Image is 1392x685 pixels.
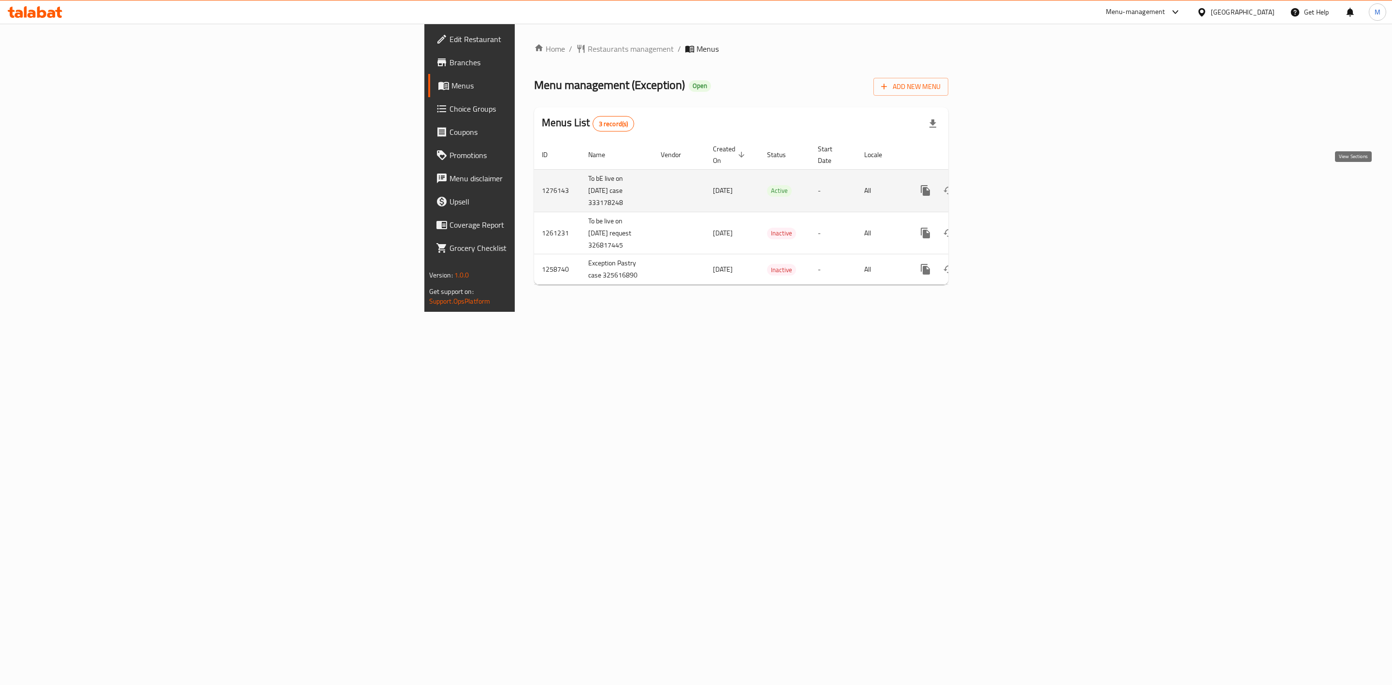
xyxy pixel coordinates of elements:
span: [DATE] [713,184,733,197]
span: Inactive [767,264,796,276]
a: Coupons [428,120,657,144]
a: Coverage Report [428,213,657,236]
div: [GEOGRAPHIC_DATA] [1211,7,1275,17]
span: Grocery Checklist [449,242,649,254]
a: Choice Groups [428,97,657,120]
a: Promotions [428,144,657,167]
span: Menu disclaimer [449,173,649,184]
span: Open [689,82,711,90]
span: Choice Groups [449,103,649,115]
button: Change Status [937,179,960,202]
span: Active [767,185,792,196]
span: Coupons [449,126,649,138]
div: Total records count [593,116,635,131]
span: [DATE] [713,227,733,239]
span: M [1375,7,1380,17]
span: ID [542,149,560,160]
div: Open [689,80,711,92]
span: Promotions [449,149,649,161]
h2: Menus List [542,116,634,131]
button: Change Status [937,258,960,281]
button: more [914,221,937,245]
td: - [810,169,856,212]
span: Created On [713,143,748,166]
div: Menu-management [1106,6,1165,18]
span: [DATE] [713,263,733,276]
span: Edit Restaurant [449,33,649,45]
span: Locale [864,149,895,160]
span: 3 record(s) [593,119,634,129]
nav: breadcrumb [534,43,948,55]
table: enhanced table [534,140,1015,285]
span: Start Date [818,143,845,166]
span: 1.0.0 [454,269,469,281]
td: - [810,212,856,254]
button: more [914,258,937,281]
td: - [810,254,856,285]
a: Menu disclaimer [428,167,657,190]
span: Branches [449,57,649,68]
span: Version: [429,269,453,281]
button: Add New Menu [873,78,948,96]
span: Coverage Report [449,219,649,231]
td: All [856,169,906,212]
a: Edit Restaurant [428,28,657,51]
button: Change Status [937,221,960,245]
a: Support.OpsPlatform [429,295,491,307]
span: Upsell [449,196,649,207]
div: Active [767,185,792,197]
a: Menus [428,74,657,97]
a: Upsell [428,190,657,213]
span: Get support on: [429,285,474,298]
span: Name [588,149,618,160]
span: Add New Menu [881,81,941,93]
a: Branches [428,51,657,74]
span: Menus [451,80,649,91]
span: Vendor [661,149,694,160]
a: Grocery Checklist [428,236,657,260]
button: more [914,179,937,202]
span: Status [767,149,798,160]
th: Actions [906,140,1015,170]
span: Menus [696,43,719,55]
td: All [856,254,906,285]
td: All [856,212,906,254]
span: Inactive [767,228,796,239]
div: Export file [921,112,944,135]
li: / [678,43,681,55]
